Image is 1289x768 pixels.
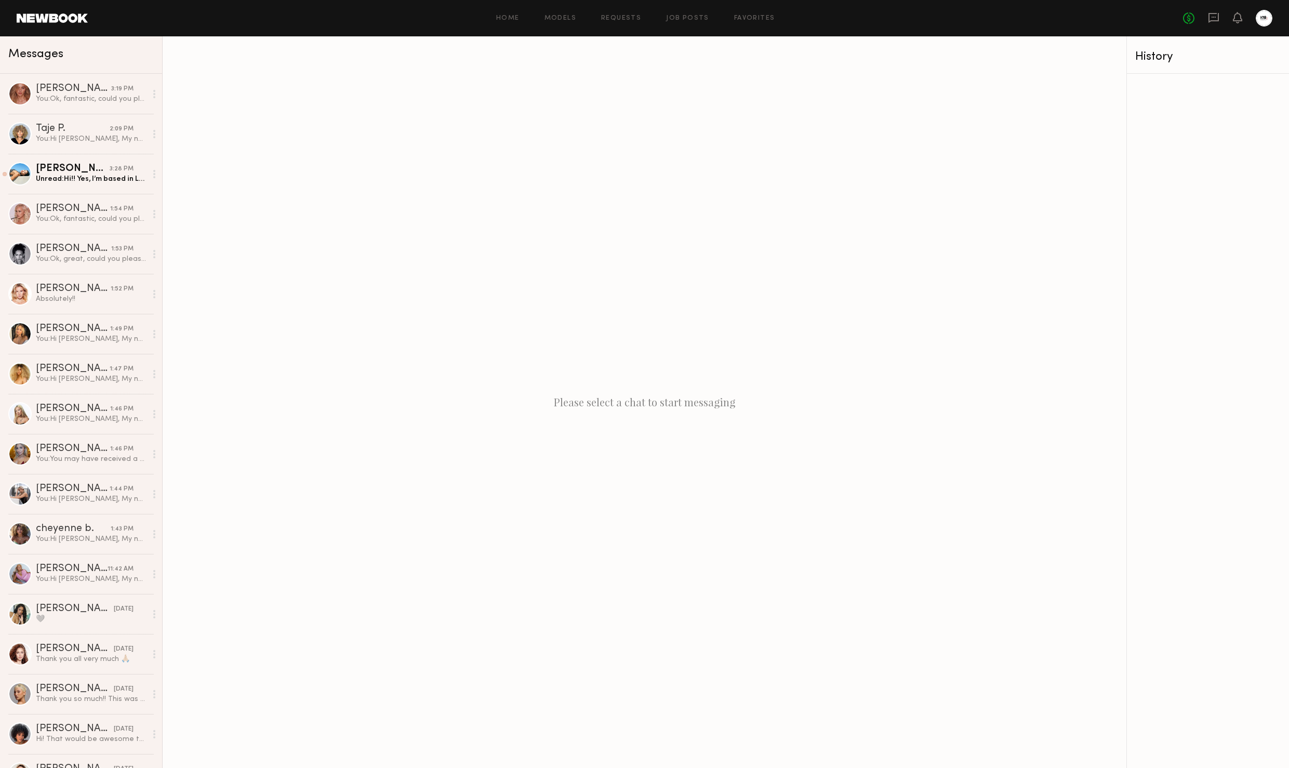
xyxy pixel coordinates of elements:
[36,294,147,304] div: Absolutely!!
[36,84,111,94] div: [PERSON_NAME]
[36,524,111,534] div: cheyenne b.
[36,724,114,734] div: [PERSON_NAME]
[36,364,110,374] div: [PERSON_NAME]
[110,364,134,374] div: 1:47 PM
[36,614,147,624] div: 🩶
[110,484,134,494] div: 1:44 PM
[111,524,134,534] div: 1:43 PM
[36,254,147,264] div: You: Ok, great, could you please hold both weeks for us? I will reach out to keep you posted on t...
[111,84,134,94] div: 3:19 PM
[496,15,520,22] a: Home
[36,284,111,294] div: [PERSON_NAME]
[114,644,134,654] div: [DATE]
[36,334,147,344] div: You: Hi [PERSON_NAME], My name is [PERSON_NAME] and I'm casting three (3) photo+video shoots for ...
[36,134,147,144] div: You: Hi [PERSON_NAME], My name is JC and I'm casting three (3) photo+video shoots for K18 Hair in...
[36,654,147,664] div: Thank you all very much 🙏🏼
[36,324,110,334] div: [PERSON_NAME]
[36,564,108,574] div: [PERSON_NAME]
[114,684,134,694] div: [DATE]
[110,204,134,214] div: 1:54 PM
[36,204,110,214] div: [PERSON_NAME]
[108,564,134,574] div: 11:42 AM
[8,48,63,60] span: Messages
[36,444,110,454] div: [PERSON_NAME]
[36,454,147,464] div: You: You may have received a message from my associate, [PERSON_NAME], so if you're already in to...
[111,284,134,294] div: 1:52 PM
[666,15,709,22] a: Job Posts
[36,494,147,504] div: You: Hi [PERSON_NAME], My name is [PERSON_NAME] and I'm casting three (3) photo+video shoots for ...
[36,244,111,254] div: [PERSON_NAME]
[114,604,134,614] div: [DATE]
[1135,51,1281,63] div: History
[601,15,641,22] a: Requests
[544,15,576,22] a: Models
[36,574,147,584] div: You: Hi [PERSON_NAME], My name is JC and I'm casting three (3) photo+video shoots for K18 Hair in...
[36,734,147,744] div: Hi! That would be awesome thanks a lot My shipping info is [GEOGRAPHIC_DATA]
[36,214,147,224] div: You: Ok, fantastic, could you please hold both weeks for us? I will reach out to keep you posted ...
[114,724,134,734] div: [DATE]
[110,324,134,334] div: 1:49 PM
[111,244,134,254] div: 1:53 PM
[36,534,147,544] div: You: Hi [PERSON_NAME], My name is [PERSON_NAME] and I'm casting three (3) photo+video shoots for ...
[110,444,134,454] div: 1:46 PM
[36,694,147,704] div: Thank you so much!! This was one of the most organized, pleasant shoots ever. Youre the best!
[36,414,147,424] div: You: Hi [PERSON_NAME], My name is [PERSON_NAME] and I'm casting three (3) photo+video shoots for ...
[36,164,110,174] div: [PERSON_NAME]
[734,15,775,22] a: Favorites
[36,124,110,134] div: Taje P.
[36,94,147,104] div: You: Ok, fantastic, could you please hold both weeks for us? I will reach out to keep you posted ...
[110,164,134,174] div: 3:28 PM
[36,374,147,384] div: You: Hi [PERSON_NAME], My name is JC and I'm casting three (3) photo+video shoots for K18 Hair in...
[110,404,134,414] div: 1:46 PM
[36,404,110,414] div: [PERSON_NAME]
[163,36,1126,768] div: Please select a chat to start messaging
[36,684,114,694] div: [PERSON_NAME]
[36,604,114,614] div: [PERSON_NAME]
[110,124,134,134] div: 2:09 PM
[36,484,110,494] div: [PERSON_NAME]
[36,174,147,184] div: Unread: Hi!! Yes, I’m based in LA and I’m available for those dates as of right now. & absolutely...
[36,644,114,654] div: [PERSON_NAME]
